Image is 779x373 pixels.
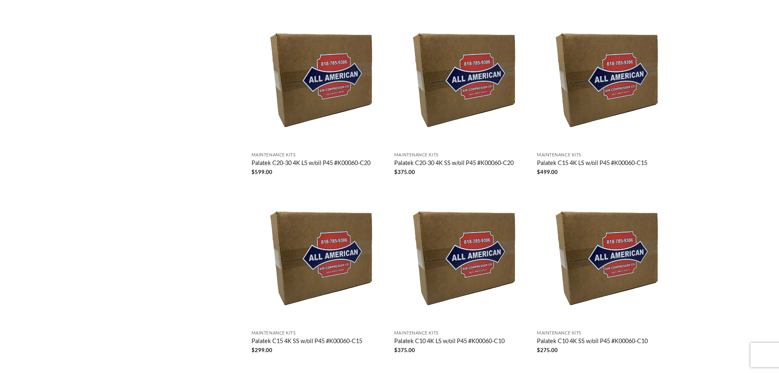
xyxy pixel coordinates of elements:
span: $ [251,347,255,353]
span: $ [537,347,540,353]
a: Palatek C10 4K SS w/oil P45 #K00060-C10 [537,337,648,346]
img: Placeholder [251,191,386,326]
span: $ [251,169,255,175]
img: Placeholder [251,13,386,148]
bdi: 375.00 [394,347,415,353]
img: Placeholder [537,13,672,148]
span: $ [537,169,540,175]
p: Maintenance Kits [537,152,672,158]
span: $ [394,347,397,353]
bdi: 599.00 [251,169,272,175]
p: Maintenance Kits [394,152,529,158]
p: Maintenance Kits [394,330,529,336]
a: Palatek C20-30 4K SS w/oil P45 #K00060-C20 [394,159,514,168]
a: Palatek C20-30 4K LS w/oil P45 #K00060-C20 [251,159,370,168]
span: $ [394,169,397,175]
img: Placeholder [537,191,672,326]
a: Palatek C15 4K SS w/oil P45 #K00060-C15 [251,337,362,346]
img: Placeholder [394,13,529,148]
img: Placeholder [394,191,529,326]
bdi: 499.00 [537,169,558,175]
p: Maintenance Kits [537,330,672,336]
p: Maintenance Kits [251,152,386,158]
bdi: 375.00 [394,169,415,175]
bdi: 275.00 [537,347,558,353]
a: Palatek C15 4K LS w/oil P45 #K00060-C15 [537,159,647,168]
bdi: 299.00 [251,347,272,353]
a: Palatek C10 4K LS w/oil P45 #K00060-C10 [394,337,505,346]
p: Maintenance Kits [251,330,386,336]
